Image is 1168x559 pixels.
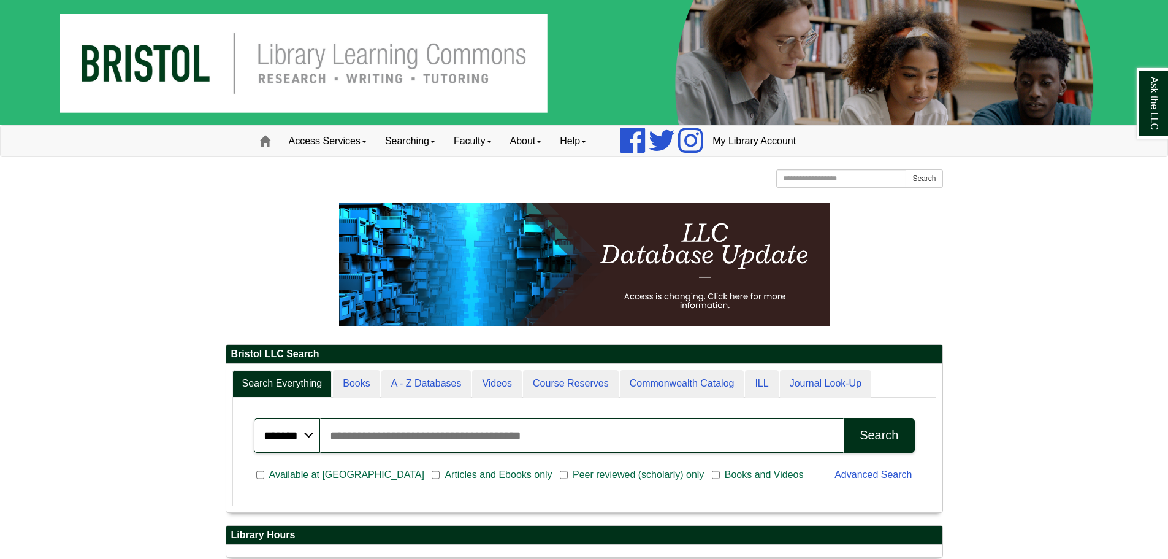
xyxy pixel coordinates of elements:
[226,345,942,364] h2: Bristol LLC Search
[232,370,332,398] a: Search Everything
[844,418,914,453] button: Search
[720,468,809,482] span: Books and Videos
[280,126,376,156] a: Access Services
[333,370,380,398] a: Books
[339,203,830,326] img: HTML tutorial
[834,469,912,480] a: Advanced Search
[440,468,557,482] span: Articles and Ebooks only
[381,370,471,398] a: A - Z Databases
[712,469,720,480] input: Books and Videos
[376,126,445,156] a: Searching
[264,468,429,482] span: Available at [GEOGRAPHIC_DATA]
[906,169,942,188] button: Search
[256,469,264,480] input: Available at [GEOGRAPHIC_DATA]
[560,469,568,480] input: Peer reviewed (scholarly) only
[568,468,709,482] span: Peer reviewed (scholarly) only
[445,126,501,156] a: Faculty
[620,370,744,398] a: Commonwealth Catalog
[703,126,805,156] a: My Library Account
[780,370,871,398] a: Journal Look-Up
[226,526,942,545] h2: Library Hours
[745,370,778,398] a: ILL
[860,428,898,442] div: Search
[523,370,619,398] a: Course Reserves
[551,126,595,156] a: Help
[432,469,440,480] input: Articles and Ebooks only
[472,370,522,398] a: Videos
[501,126,551,156] a: About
